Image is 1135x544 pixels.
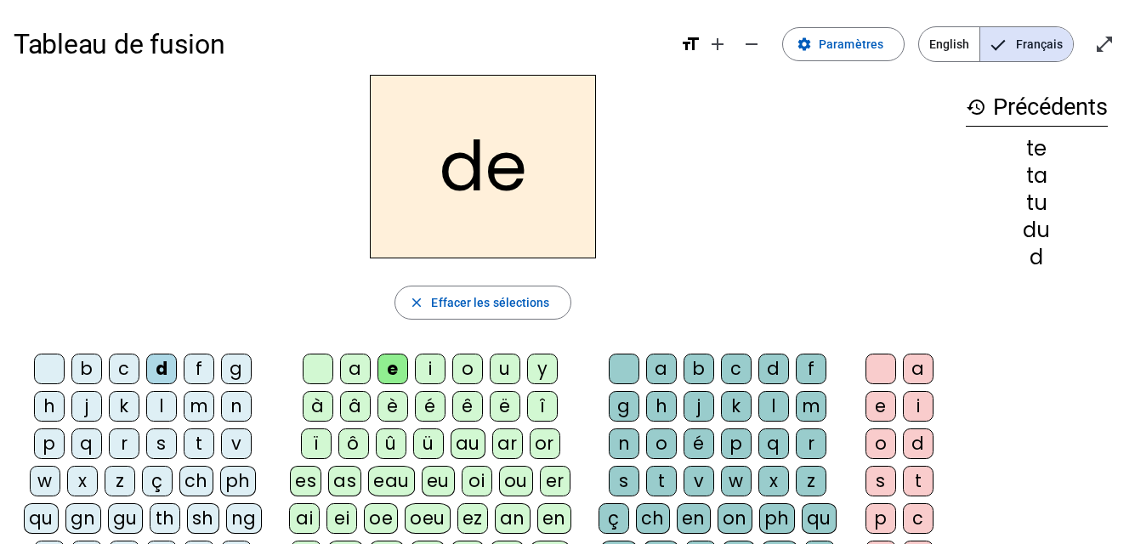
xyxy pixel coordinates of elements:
div: g [221,354,252,384]
mat-icon: history [966,97,986,117]
div: en [537,503,571,534]
div: ê [452,391,483,422]
div: an [495,503,531,534]
button: Effacer les sélections [394,286,570,320]
mat-icon: remove [741,34,762,54]
div: î [527,391,558,422]
div: d [758,354,789,384]
div: qu [24,503,59,534]
div: sh [187,503,219,534]
div: t [184,428,214,459]
div: ou [499,466,533,496]
div: p [34,428,65,459]
div: or [530,428,560,459]
div: r [796,428,826,459]
div: e [865,391,896,422]
div: i [903,391,934,422]
div: c [721,354,752,384]
div: n [221,391,252,422]
div: p [865,503,896,534]
div: on [718,503,752,534]
div: qu [802,503,837,534]
div: v [684,466,714,496]
div: i [415,354,445,384]
div: ï [301,428,332,459]
div: a [903,354,934,384]
div: s [146,428,177,459]
div: u [490,354,520,384]
div: en [677,503,711,534]
div: du [966,220,1108,241]
div: û [376,428,406,459]
div: er [540,466,570,496]
button: Entrer en plein écran [1087,27,1121,61]
div: z [105,466,135,496]
h2: de [370,75,596,258]
mat-icon: format_size [680,34,701,54]
div: d [966,247,1108,268]
div: ei [326,503,357,534]
div: é [684,428,714,459]
div: ç [599,503,629,534]
div: oeu [405,503,451,534]
div: oe [364,503,398,534]
div: a [646,354,677,384]
div: ç [142,466,173,496]
div: gu [108,503,143,534]
div: b [71,354,102,384]
div: s [609,466,639,496]
div: eau [368,466,415,496]
div: d [903,428,934,459]
div: l [146,391,177,422]
div: m [796,391,826,422]
div: f [184,354,214,384]
div: g [609,391,639,422]
div: h [34,391,65,422]
div: j [684,391,714,422]
div: à [303,391,333,422]
mat-icon: add [707,34,728,54]
div: oi [462,466,492,496]
div: k [721,391,752,422]
div: h [646,391,677,422]
div: ar [492,428,523,459]
div: ô [338,428,369,459]
mat-button-toggle-group: Language selection [918,26,1074,62]
div: r [109,428,139,459]
div: au [451,428,485,459]
div: ez [457,503,488,534]
div: w [721,466,752,496]
button: Paramètres [782,27,905,61]
div: ng [226,503,262,534]
div: w [30,466,60,496]
mat-icon: close [409,295,424,310]
div: o [865,428,896,459]
div: b [684,354,714,384]
mat-icon: settings [797,37,812,52]
div: t [646,466,677,496]
h1: Tableau de fusion [14,17,667,71]
div: ë [490,391,520,422]
div: c [109,354,139,384]
div: o [452,354,483,384]
div: n [609,428,639,459]
div: as [328,466,361,496]
mat-icon: open_in_full [1094,34,1115,54]
div: ph [220,466,256,496]
div: ta [966,166,1108,186]
div: x [758,466,789,496]
div: eu [422,466,455,496]
span: Paramètres [819,34,883,54]
div: e [377,354,408,384]
div: è [377,391,408,422]
div: a [340,354,371,384]
div: th [150,503,180,534]
div: f [796,354,826,384]
div: x [67,466,98,496]
div: m [184,391,214,422]
h3: Précédents [966,88,1108,127]
div: o [646,428,677,459]
div: ai [289,503,320,534]
button: Augmenter la taille de la police [701,27,735,61]
div: p [721,428,752,459]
